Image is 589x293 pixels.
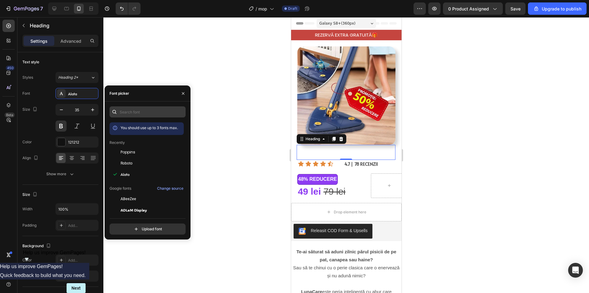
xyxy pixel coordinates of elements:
div: Alata [68,91,97,97]
p: 7 [40,5,43,12]
span: Save [510,6,521,11]
div: Show more [46,171,75,177]
button: Save [505,2,525,15]
div: Color [22,139,32,145]
span: ADLaM Display [121,207,147,213]
div: Size [22,191,39,199]
p: Heading [30,22,96,29]
div: Align [22,154,40,162]
iframe: Design area [291,17,402,293]
div: 450 [6,65,15,70]
div: Undo/Redo [116,2,141,15]
div: Width [22,206,33,212]
div: Upgrade to publish [533,6,581,12]
span: / [256,6,257,12]
p: Google fonts [110,186,131,191]
div: Styles [22,75,33,80]
span: Draft [288,6,297,11]
span: ABeeZee [121,196,136,202]
div: Add... [68,223,97,228]
span: Roboto [121,160,133,166]
button: Change source [157,185,184,192]
span: mop [258,6,267,12]
span: Heading 2* [58,75,78,80]
div: Beta [5,113,15,117]
input: Search font [110,106,186,117]
button: Show more [22,168,98,180]
button: Show survey - Help us improve GemPages! [23,250,86,263]
div: Open Intercom Messenger [568,263,583,278]
p: Advanced [60,38,81,44]
span: Help us improve GemPages! [23,250,86,255]
span: Alata [121,172,129,177]
div: Upload font [133,226,162,232]
div: Background [22,242,52,250]
button: 7 [2,2,46,15]
strong: LunaCare [10,272,31,277]
button: Upload font [110,224,186,235]
div: Padding [22,223,37,228]
button: Heading 2* [56,72,98,83]
div: Change source [157,186,183,191]
p: Recently [110,140,125,145]
div: Font [22,91,30,96]
span: este peria inteligentă cu abur care colectează părul căzut al pisicii, ușor și fără stres. [5,272,106,285]
div: Font picker [110,91,129,96]
button: 0 product assigned [443,2,503,15]
div: Text style [22,59,39,65]
input: Auto [56,204,98,215]
div: Size [22,105,39,114]
span: 0 product assigned [448,6,489,12]
button: Upgrade to publish [528,2,587,15]
div: 121212 [68,140,97,145]
span: Poppins [121,149,135,155]
p: Settings [30,38,48,44]
span: You should use up to 3 fonts max. [121,125,178,130]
